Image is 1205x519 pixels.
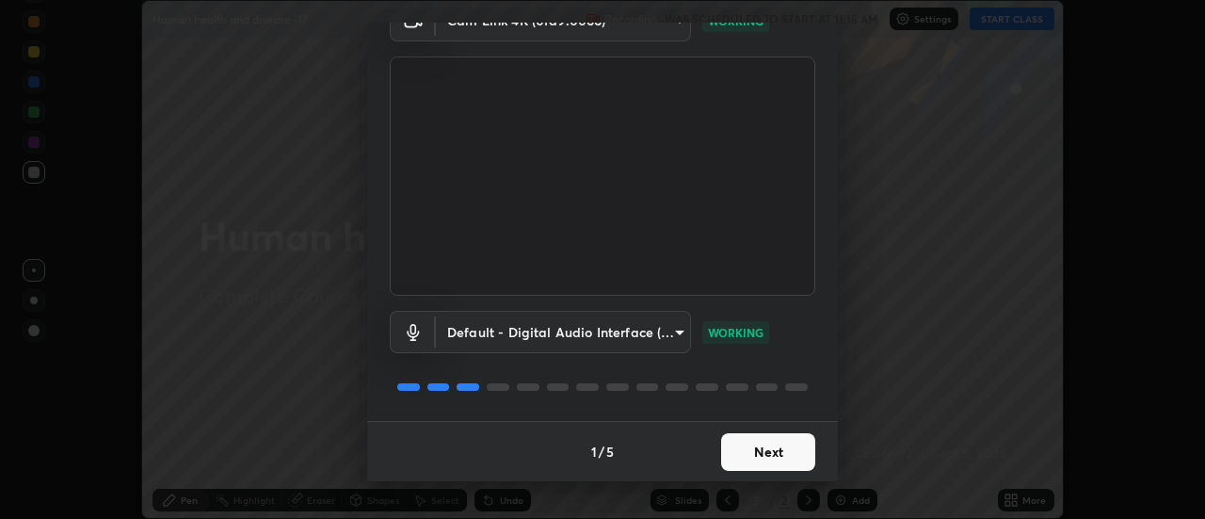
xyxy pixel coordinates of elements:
h4: 1 [591,442,597,462]
h4: 5 [606,442,614,462]
p: WORKING [708,324,763,341]
h4: / [599,442,604,462]
button: Next [721,433,815,471]
div: Cam Link 4K (0fd9:0066) [436,311,691,353]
